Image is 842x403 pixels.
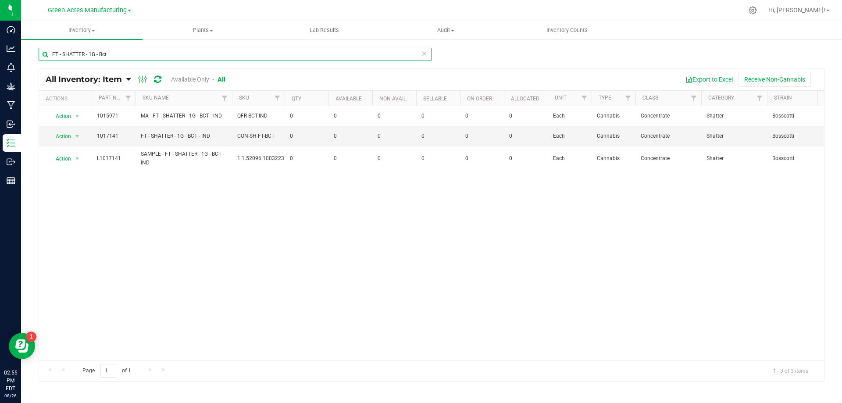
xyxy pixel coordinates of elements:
[7,25,15,34] inline-svg: Dashboard
[385,21,507,39] a: Audit
[379,96,418,102] a: Non-Available
[641,132,696,140] span: Concentrate
[7,101,15,110] inline-svg: Manufacturing
[739,72,811,87] button: Receive Non-Cannabis
[143,21,264,39] a: Plants
[708,95,734,101] a: Category
[421,48,427,59] span: Clear
[9,333,35,359] iframe: Resource center
[218,76,225,83] a: All
[72,153,83,165] span: select
[421,112,455,120] span: 0
[21,21,143,39] a: Inventory
[641,112,696,120] span: Concentrate
[97,132,130,140] span: 1017141
[141,150,227,167] span: SAMPLE - FT - SHATTER - 1G - BCT - IND
[75,364,138,378] span: Page of 1
[467,96,492,102] a: On Order
[141,132,227,140] span: FT - SHATTER - 1G - BCT - IND
[599,95,611,101] a: Type
[423,96,447,102] a: Sellable
[46,75,126,84] a: All Inventory: Item
[706,112,762,120] span: Shatter
[535,26,599,34] span: Inventory Counts
[100,364,116,378] input: 1
[680,72,739,87] button: Export to Excel
[141,112,227,120] span: MA - FT - SHATTER - 1G - BCT - IND
[46,75,122,84] span: All Inventory: Item
[97,154,130,163] span: L1017141
[121,91,136,106] a: Filter
[290,154,323,163] span: 0
[642,95,658,101] a: Class
[143,26,264,34] span: Plants
[772,132,828,140] span: Bosscotti
[465,154,499,163] span: 0
[270,91,285,106] a: Filter
[768,7,825,14] span: Hi, [PERSON_NAME]!
[334,132,367,140] span: 0
[747,6,758,14] div: Manage settings
[378,154,411,163] span: 0
[766,364,815,377] span: 1 - 3 of 3 items
[706,132,762,140] span: Shatter
[421,154,455,163] span: 0
[48,7,127,14] span: Green Acres Manufacturing
[7,82,15,91] inline-svg: Grow
[597,154,630,163] span: Cannabis
[507,21,628,39] a: Inventory Counts
[621,91,635,106] a: Filter
[218,91,232,106] a: Filter
[641,154,696,163] span: Concentrate
[553,112,586,120] span: Each
[378,132,411,140] span: 0
[298,26,351,34] span: Lab Results
[334,154,367,163] span: 0
[597,112,630,120] span: Cannabis
[7,120,15,128] inline-svg: Inbound
[7,176,15,185] inline-svg: Reports
[421,132,455,140] span: 0
[378,112,411,120] span: 0
[509,154,542,163] span: 0
[597,132,630,140] span: Cannabis
[72,110,83,122] span: select
[4,369,17,392] p: 02:55 PM EDT
[290,112,323,120] span: 0
[465,132,499,140] span: 0
[774,95,792,101] a: Strain
[99,95,134,101] a: Part Number
[555,95,567,101] a: Unit
[48,110,71,122] span: Action
[237,154,289,163] span: 1.1.52096.1003223.0
[171,76,209,83] a: Available Only
[143,95,169,101] a: SKU Name
[687,91,701,106] a: Filter
[753,91,767,106] a: Filter
[335,96,362,102] a: Available
[21,26,143,34] span: Inventory
[26,332,36,342] iframe: Resource center unread badge
[237,132,279,140] span: CON-SH-FT-BCT
[511,96,539,102] a: Allocated
[385,26,506,34] span: Audit
[97,112,130,120] span: 1015971
[772,112,828,120] span: Bosscotti
[4,392,17,399] p: 08/26
[334,112,367,120] span: 0
[577,91,592,106] a: Filter
[7,44,15,53] inline-svg: Analytics
[7,63,15,72] inline-svg: Monitoring
[509,132,542,140] span: 0
[292,96,301,102] a: Qty
[7,139,15,147] inline-svg: Inventory
[772,154,828,163] span: Bosscotti
[706,154,762,163] span: Shatter
[48,130,71,143] span: Action
[48,153,71,165] span: Action
[239,95,249,101] a: SKU
[264,21,385,39] a: Lab Results
[290,132,323,140] span: 0
[509,112,542,120] span: 0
